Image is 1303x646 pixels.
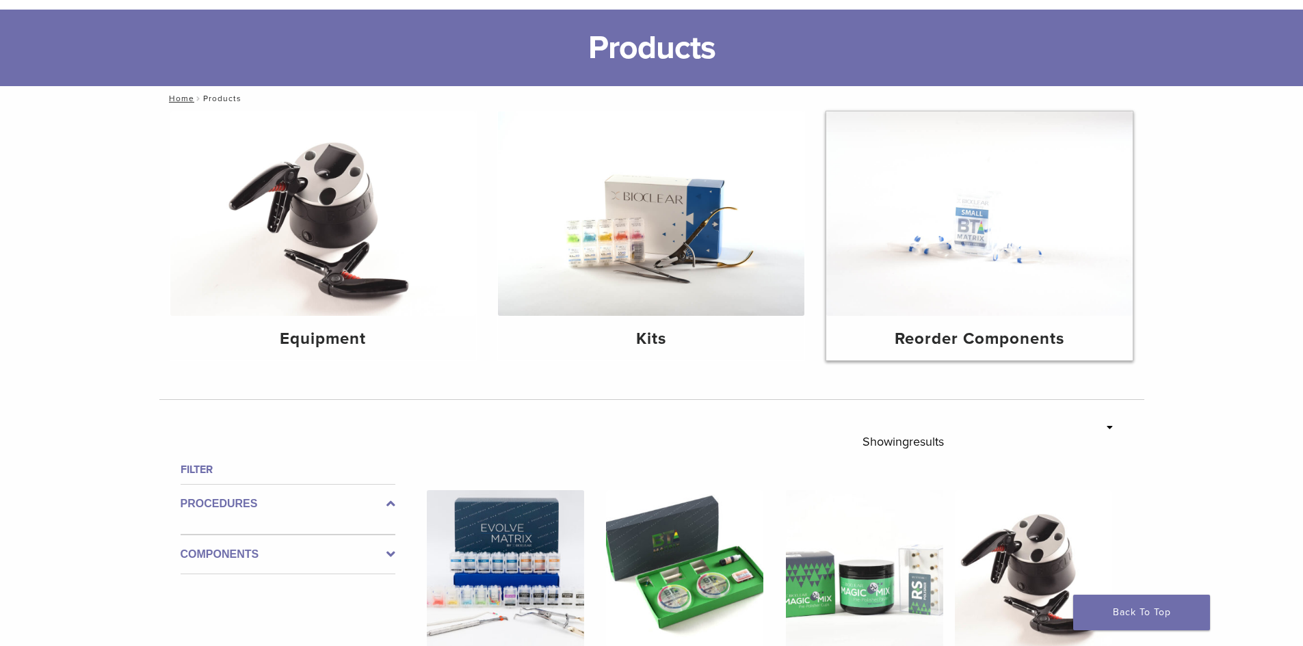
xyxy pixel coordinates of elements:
[159,86,1144,111] nav: Products
[837,327,1122,351] h4: Reorder Components
[826,111,1133,360] a: Reorder Components
[498,111,804,316] img: Kits
[826,111,1133,316] img: Reorder Components
[165,94,194,103] a: Home
[863,427,944,456] p: Showing results
[181,327,466,351] h4: Equipment
[181,461,395,478] h4: Filter
[1073,595,1210,630] a: Back To Top
[509,327,793,351] h4: Kits
[194,95,203,102] span: /
[170,111,477,360] a: Equipment
[498,111,804,360] a: Kits
[170,111,477,316] img: Equipment
[181,546,395,563] label: Components
[181,496,395,512] label: Procedures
